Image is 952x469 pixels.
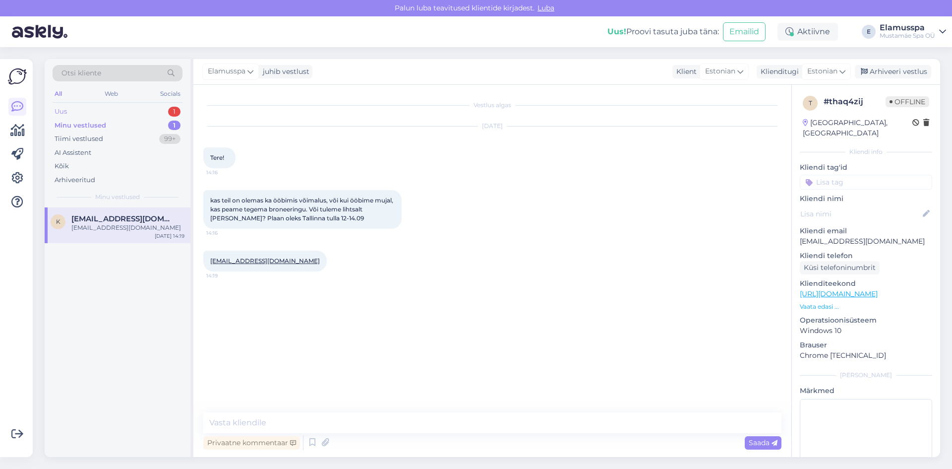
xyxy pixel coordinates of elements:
div: 1 [168,107,180,117]
div: Klient [672,67,697,77]
div: Kliendi info [800,147,932,156]
p: Vaata edasi ... [800,302,932,311]
span: Luba [535,3,557,12]
a: [URL][DOMAIN_NAME] [800,289,878,298]
div: Web [103,87,120,100]
span: Estonian [807,66,837,77]
span: Tere! [210,154,224,161]
span: 14:16 [206,229,243,237]
p: Klienditeekond [800,278,932,289]
p: Operatsioonisüsteem [800,315,932,326]
div: 1 [168,121,180,131]
p: Märkmed [800,386,932,396]
span: t [809,99,812,107]
a: [EMAIL_ADDRESS][DOMAIN_NAME] [210,257,320,265]
p: Kliendi email [800,226,932,236]
div: 99+ [159,134,180,144]
b: Uus! [607,27,626,36]
span: Saada [749,438,777,447]
div: [EMAIL_ADDRESS][DOMAIN_NAME] [71,223,184,232]
div: [GEOGRAPHIC_DATA], [GEOGRAPHIC_DATA] [803,118,912,138]
div: Kõik [55,161,69,171]
p: Kliendi telefon [800,251,932,261]
div: Privaatne kommentaar [203,436,300,450]
span: 14:16 [206,169,243,176]
p: Chrome [TECHNICAL_ID] [800,350,932,361]
div: Elamusspa [880,24,935,32]
div: Minu vestlused [55,121,106,131]
div: juhib vestlust [259,67,309,77]
div: Küsi telefoninumbrit [800,261,880,274]
p: Kliendi tag'id [800,162,932,173]
div: Proovi tasuta juba täna: [607,26,719,38]
div: Arhiveeritud [55,175,95,185]
span: k2trin.tamm@gmail.com [71,214,175,223]
p: Brauser [800,340,932,350]
div: E [862,25,876,39]
span: Offline [886,96,929,107]
div: Mustamäe Spa OÜ [880,32,935,40]
div: # thaq4zij [824,96,886,108]
div: All [53,87,64,100]
span: k [56,218,60,225]
span: Otsi kliente [61,68,101,78]
div: Arhiveeri vestlus [855,65,931,78]
div: Vestlus algas [203,101,781,110]
a: ElamusspaMustamäe Spa OÜ [880,24,946,40]
span: kas teil on olemas ka ööbimis võimalus, või kui ööbime mujal, kas peame tegema broneeringu. Või t... [210,197,395,222]
div: Klienditugi [757,67,799,77]
div: Socials [158,87,182,100]
span: Estonian [705,66,735,77]
span: Elamusspa [208,66,245,77]
div: Tiimi vestlused [55,134,103,144]
p: Kliendi nimi [800,194,932,204]
span: 14:19 [206,272,243,279]
input: Lisa tag [800,175,932,190]
p: Windows 10 [800,326,932,336]
input: Lisa nimi [800,208,921,219]
div: [DATE] [203,122,781,131]
button: Emailid [723,22,766,41]
div: Uus [55,107,67,117]
span: Minu vestlused [95,193,140,201]
img: Askly Logo [8,67,27,86]
div: AI Assistent [55,148,91,158]
div: [DATE] 14:19 [155,232,184,240]
p: [EMAIL_ADDRESS][DOMAIN_NAME] [800,236,932,247]
div: [PERSON_NAME] [800,371,932,380]
div: Aktiivne [777,23,838,41]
